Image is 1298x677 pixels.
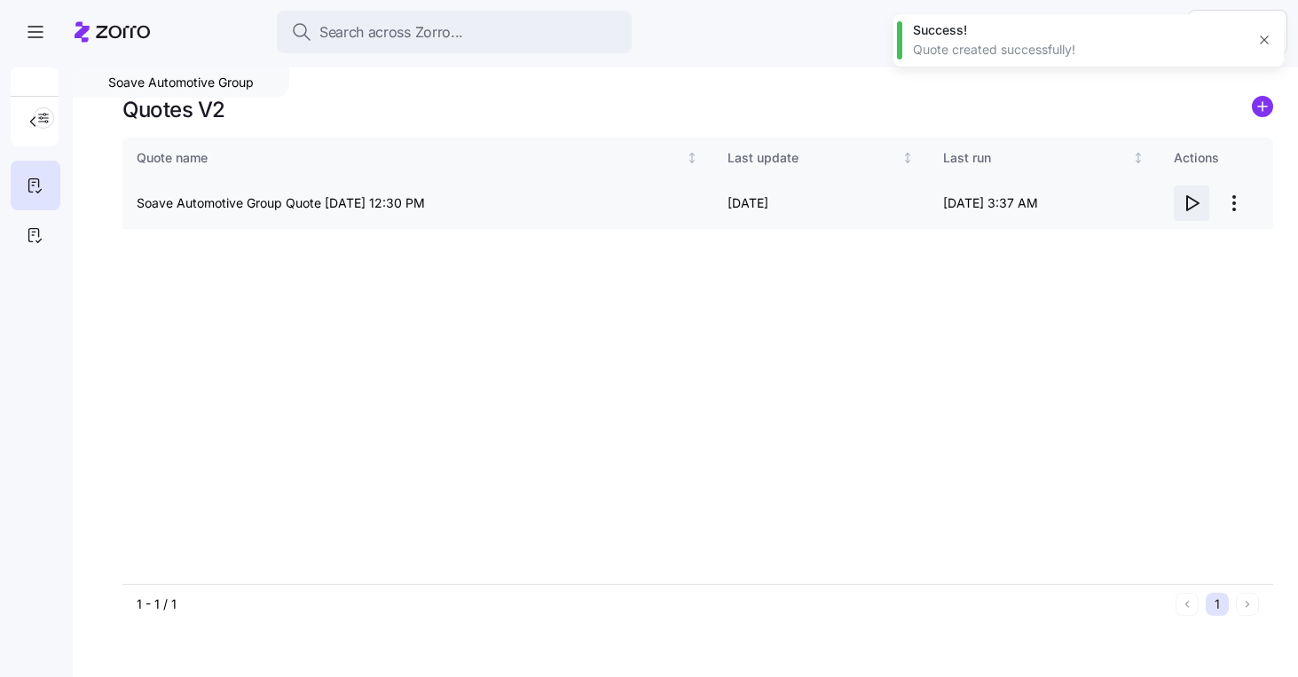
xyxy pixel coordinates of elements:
[1206,593,1229,616] button: 1
[1174,148,1259,168] div: Actions
[913,41,1245,59] div: Quote created successfully!
[1176,593,1199,616] button: Previous page
[122,96,225,123] h1: Quotes V2
[73,67,289,98] div: Soave Automotive Group
[1252,96,1273,123] a: add icon
[1252,96,1273,117] svg: add icon
[929,178,1160,229] td: [DATE] 3:37 AM
[929,138,1160,178] th: Last runNot sorted
[901,152,914,164] div: Not sorted
[728,148,898,168] div: Last update
[1132,152,1145,164] div: Not sorted
[686,152,698,164] div: Not sorted
[137,595,1168,613] div: 1 - 1 / 1
[122,138,713,178] th: Quote nameNot sorted
[713,178,929,229] td: [DATE]
[277,11,632,53] button: Search across Zorro...
[713,138,929,178] th: Last updateNot sorted
[319,21,463,43] span: Search across Zorro...
[122,178,713,229] td: Soave Automotive Group Quote [DATE] 12:30 PM
[137,148,682,168] div: Quote name
[943,148,1129,168] div: Last run
[913,21,1245,39] div: Success!
[1236,593,1259,616] button: Next page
